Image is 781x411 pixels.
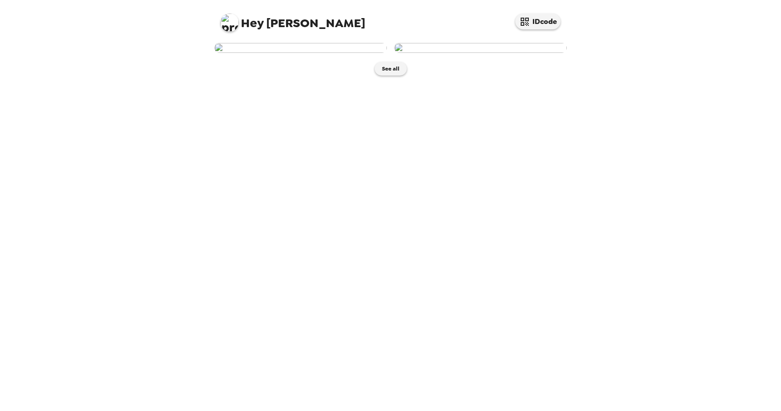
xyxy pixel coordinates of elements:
[214,43,387,53] img: user-226984
[241,15,263,31] span: Hey
[515,14,560,29] button: IDcode
[221,14,239,32] img: profile pic
[375,62,407,76] button: See all
[394,43,567,53] img: user-226785
[221,9,365,29] span: [PERSON_NAME]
